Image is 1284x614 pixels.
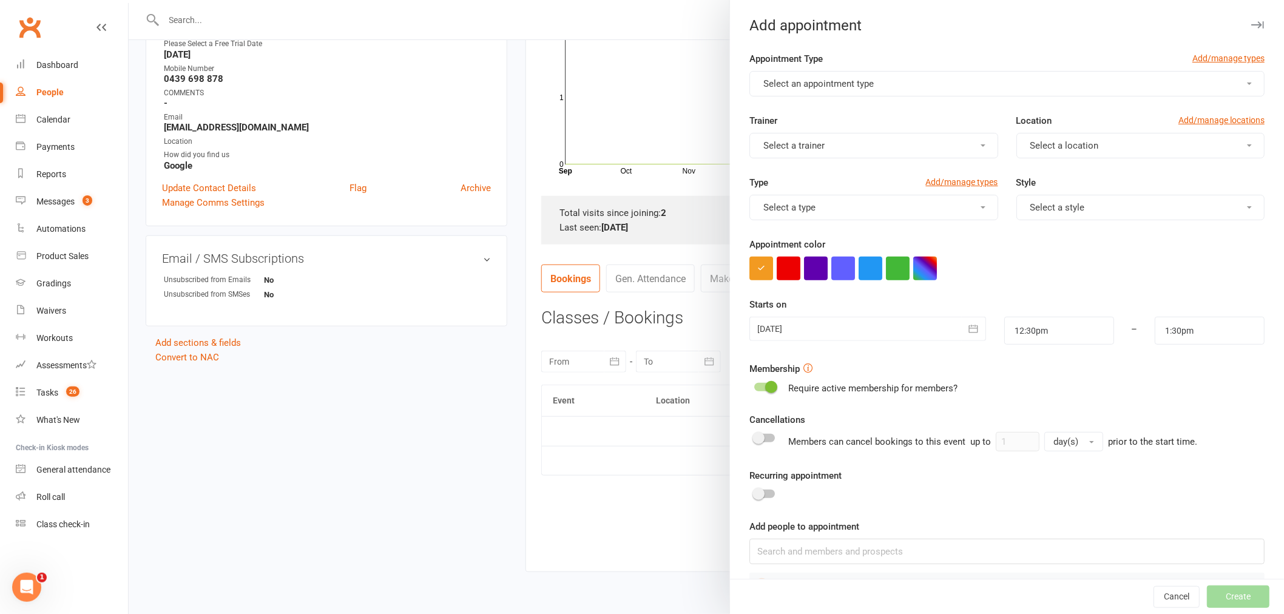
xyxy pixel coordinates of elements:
a: Messages 3 [16,188,128,215]
span: Select a location [1030,140,1099,151]
a: Add/manage types [926,175,998,189]
a: Class kiosk mode [16,511,128,538]
div: People [36,87,64,97]
label: Style [1016,175,1036,190]
button: Select a style [1016,195,1265,220]
a: What's New [16,407,128,434]
div: What's New [36,415,80,425]
a: General attendance kiosk mode [16,456,128,484]
label: Add people to appointment [749,519,859,534]
a: Workouts [16,325,128,352]
div: Waivers [36,306,66,315]
iframe: Intercom live chat [12,573,41,602]
button: day(s) [1044,432,1103,451]
a: Product Sales [16,243,128,270]
label: Membership [749,362,800,376]
span: Select a trainer [763,140,825,151]
a: People [16,79,128,106]
span: Select a style [1030,202,1085,213]
a: Assessments [16,352,128,379]
div: Members can cancel bookings to this event [788,432,1197,451]
span: 1 [37,573,47,582]
label: Cancellations [749,413,805,427]
span: 26 [66,386,79,397]
div: Messages [36,197,75,206]
div: – [1113,317,1156,345]
span: 3 [83,195,92,206]
div: Payments [36,142,75,152]
div: Add appointment [730,17,1284,34]
a: Dashboard [16,52,128,79]
input: Search and members and prospects [749,539,1265,564]
div: Automations [36,224,86,234]
div: Gradings [36,278,71,288]
div: Roll call [36,492,65,502]
div: Product Sales [36,251,89,261]
a: Roll call [16,484,128,511]
label: Trainer [749,113,777,128]
label: Location [1016,113,1052,128]
span: prior to the start time. [1108,436,1197,447]
a: Clubworx [15,12,45,42]
a: Tasks 26 [16,379,128,407]
div: Assessments [36,360,96,370]
div: Class check-in [36,519,90,529]
a: Payments [16,133,128,161]
label: Type [749,175,768,190]
span: day(s) [1053,436,1078,447]
a: Add/manage locations [1178,113,1265,127]
label: Appointment Type [749,52,823,66]
button: Remove from Appointment [1245,578,1260,593]
div: General attendance [36,465,110,474]
div: up to [970,432,1103,451]
a: Gradings [16,270,128,297]
label: Appointment color [749,237,825,252]
div: Require active membership for members? [788,381,958,396]
a: Waivers [16,297,128,325]
div: Reports [36,169,66,179]
span: Select an appointment type [763,78,874,89]
a: Calendar [16,106,128,133]
a: Reports [16,161,128,188]
div: Calendar [36,115,70,124]
a: Add/manage types [1192,52,1265,65]
button: Select a location [1016,133,1265,158]
div: Prospect [754,578,769,593]
button: Select a trainer [749,133,998,158]
div: Tasks [36,388,58,397]
label: Starts on [749,297,786,312]
a: Automations [16,215,128,243]
button: Select an appointment type [749,71,1265,96]
span: Select a type [763,202,816,213]
button: Cancel [1154,586,1200,608]
div: Workouts [36,333,73,343]
label: Recurring appointment [749,468,842,483]
div: Dashboard [36,60,78,70]
button: Select a type [749,195,998,220]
